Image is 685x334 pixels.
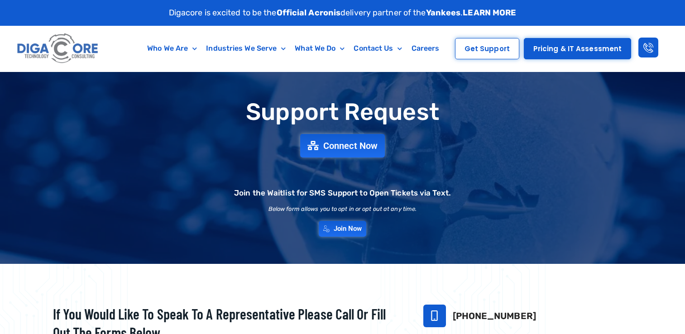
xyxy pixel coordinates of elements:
strong: Yankees [426,8,461,18]
span: Get Support [465,45,510,52]
h2: Join the Waitlist for SMS Support to Open Tickets via Text. [234,189,451,197]
h2: Below form allows you to opt in or opt out at any time. [268,206,417,212]
h1: Support Request [30,99,655,125]
span: Connect Now [323,141,378,150]
a: Industries We Serve [201,38,290,59]
a: What We Do [290,38,349,59]
a: [PHONE_NUMBER] [453,310,536,321]
a: LEARN MORE [463,8,516,18]
a: Connect Now [300,134,385,157]
a: 732-646-5725 [423,305,446,327]
a: Get Support [455,38,519,59]
strong: Official Acronis [277,8,341,18]
img: Digacore logo 1 [15,30,101,67]
span: Pricing & IT Assessment [533,45,622,52]
span: Join Now [334,225,362,232]
a: Pricing & IT Assessment [524,38,631,59]
a: Who We Are [143,38,201,59]
a: Careers [407,38,444,59]
a: Join Now [319,221,367,237]
a: Contact Us [349,38,407,59]
nav: Menu [138,38,449,59]
p: Digacore is excited to be the delivery partner of the . [169,7,517,19]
